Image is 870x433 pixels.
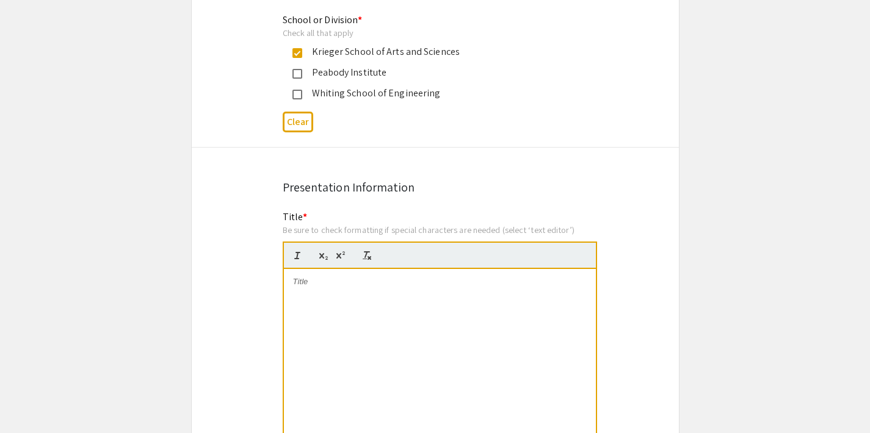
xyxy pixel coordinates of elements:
[302,65,559,80] div: Peabody Institute
[9,378,52,424] iframe: Chat
[283,210,308,223] mat-label: Title
[283,27,568,38] div: Check all that apply
[283,224,597,235] div: Be sure to check formatting if special characters are needed (select ‘text editor’)
[283,178,588,196] div: Presentation Information
[283,13,363,26] mat-label: School or Division
[302,45,559,59] div: Krieger School of Arts and Sciences
[302,86,559,101] div: Whiting School of Engineering
[283,112,313,132] button: Clear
